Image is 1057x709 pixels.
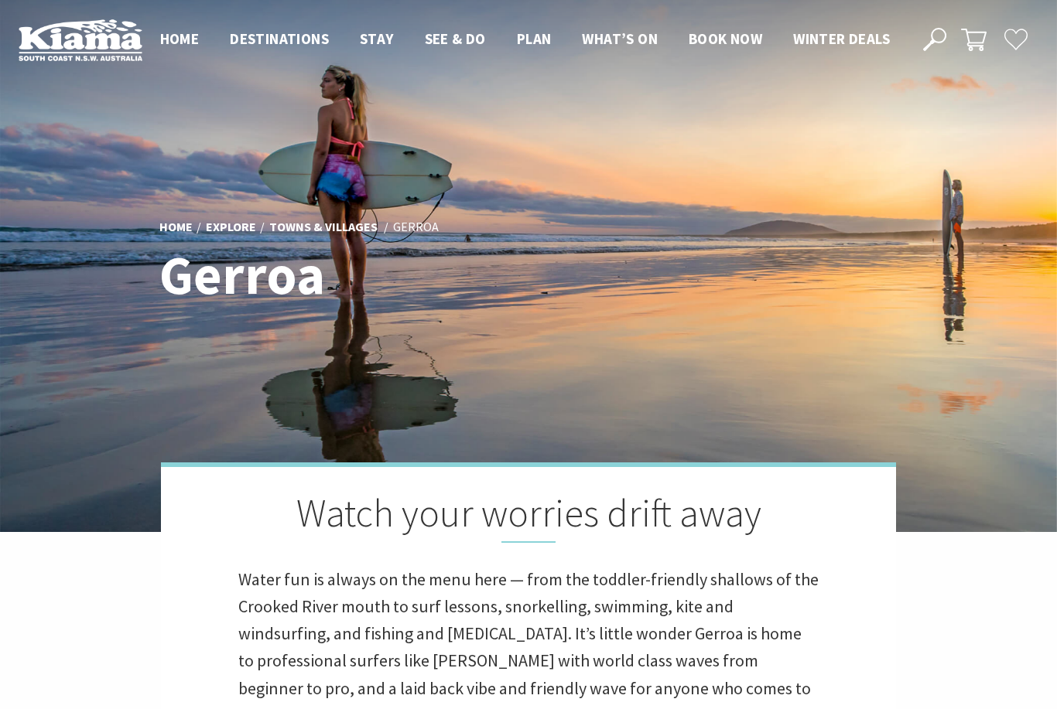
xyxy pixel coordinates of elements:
[360,29,394,48] span: Stay
[793,29,890,48] span: Winter Deals
[159,245,597,305] h1: Gerroa
[159,219,193,236] a: Home
[238,490,819,543] h2: Watch your worries drift away
[269,219,378,236] a: Towns & Villages
[425,29,486,48] span: See & Do
[19,19,142,61] img: Kiama Logo
[230,29,329,48] span: Destinations
[145,27,905,53] nav: Main Menu
[206,219,256,236] a: Explore
[160,29,200,48] span: Home
[689,29,762,48] span: Book now
[393,217,439,237] li: Gerroa
[517,29,552,48] span: Plan
[582,29,658,48] span: What’s On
